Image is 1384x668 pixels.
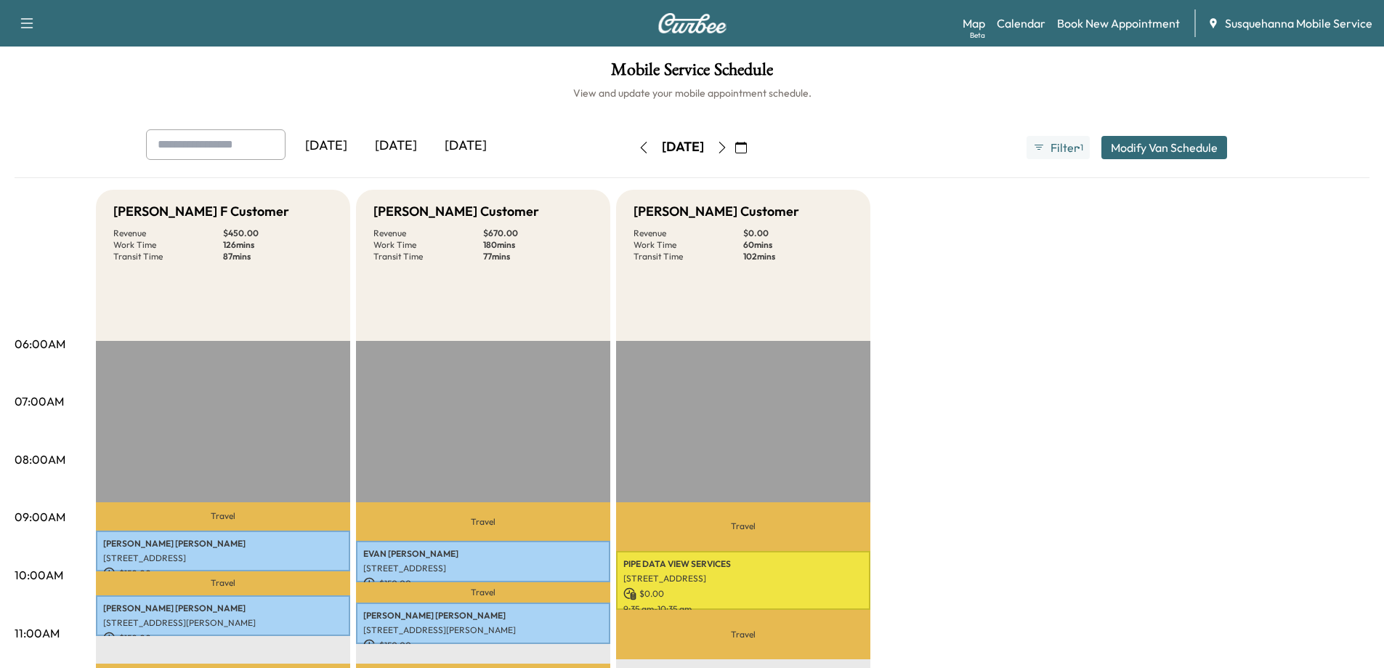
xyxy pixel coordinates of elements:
p: [PERSON_NAME] [PERSON_NAME] [103,538,343,550]
h6: View and update your mobile appointment schedule. [15,86,1369,100]
h5: [PERSON_NAME] F Customer [113,201,289,222]
p: Travel [96,502,350,531]
p: $ 670.00 [483,228,593,239]
p: Travel [616,502,870,551]
p: 07:00AM [15,393,64,410]
div: [DATE] [291,129,361,163]
div: [DATE] [662,138,704,156]
p: $ 0.00 [623,587,863,600]
p: Work Time [634,239,743,251]
p: Transit Time [373,251,483,262]
p: 9:35 am - 10:35 am [623,603,863,615]
p: 09:00AM [15,508,65,526]
p: [STREET_ADDRESS] [103,552,343,564]
p: Transit Time [634,251,743,262]
a: Calendar [997,15,1045,32]
p: $ 150.00 [103,632,343,645]
p: 87 mins [223,251,333,262]
p: [STREET_ADDRESS][PERSON_NAME] [103,617,343,629]
p: 180 mins [483,239,593,251]
p: 102 mins [743,251,853,262]
p: $ 150.00 [363,577,603,590]
span: Filter [1051,139,1077,156]
p: $ 0.00 [743,228,853,239]
h5: [PERSON_NAME] Customer [634,201,799,222]
p: [STREET_ADDRESS][PERSON_NAME] [363,624,603,636]
p: $ 150.00 [103,567,343,580]
p: [PERSON_NAME] [PERSON_NAME] [363,610,603,621]
img: Curbee Logo [657,13,727,33]
p: Revenue [634,228,743,239]
p: Work Time [113,239,223,251]
button: Filter●1 [1027,136,1089,159]
p: Travel [356,502,610,542]
p: [PERSON_NAME] [PERSON_NAME] [103,603,343,614]
p: 77 mins [483,251,593,262]
p: 126 mins [223,239,333,251]
a: MapBeta [963,15,985,32]
p: Transit Time [113,251,223,262]
p: Travel [96,571,350,595]
p: 10:00AM [15,566,63,584]
span: 1 [1080,142,1083,153]
h5: [PERSON_NAME] Customer [373,201,539,222]
p: Travel [616,610,870,660]
p: PIPE DATA VIEW SERVICES [623,558,863,570]
h1: Mobile Service Schedule [15,61,1369,86]
p: [STREET_ADDRESS] [623,573,863,584]
div: Beta [970,30,985,41]
p: 11:00AM [15,624,60,642]
p: EVAN [PERSON_NAME] [363,548,603,560]
p: 08:00AM [15,451,65,468]
p: Revenue [373,228,483,239]
p: $ 450.00 [223,228,333,239]
span: Susquehanna Mobile Service [1225,15,1372,32]
button: Modify Van Schedule [1101,136,1227,159]
p: $ 150.00 [363,639,603,652]
p: [STREET_ADDRESS] [363,563,603,574]
div: [DATE] [431,129,501,163]
div: [DATE] [361,129,431,163]
span: ● [1077,144,1080,151]
p: 06:00AM [15,335,65,353]
p: 60 mins [743,239,853,251]
p: Revenue [113,228,223,239]
p: Work Time [373,239,483,251]
p: Travel [356,582,610,603]
a: Book New Appointment [1057,15,1180,32]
